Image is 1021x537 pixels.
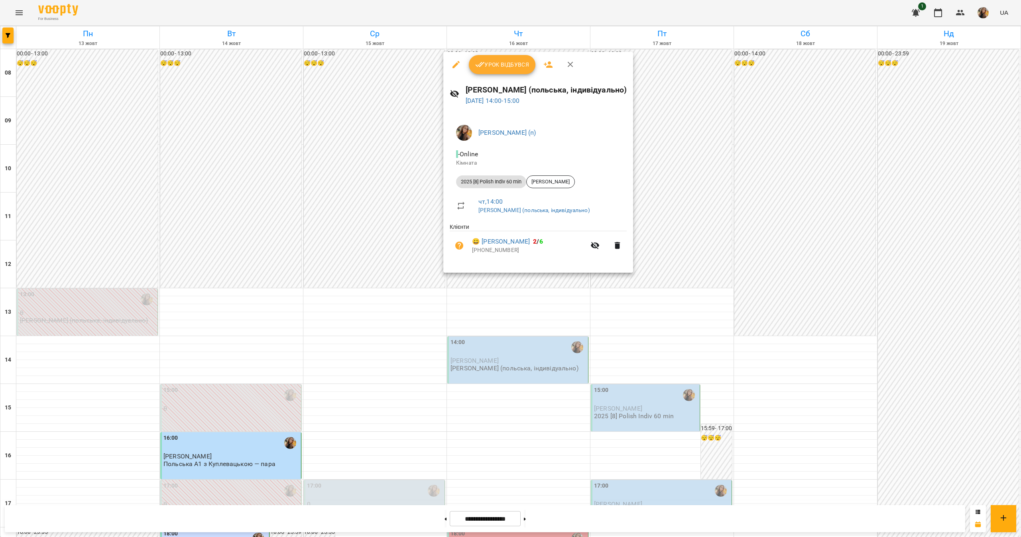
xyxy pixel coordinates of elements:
button: Урок відбувся [469,55,536,74]
a: чт , 14:00 [478,198,503,205]
a: [PERSON_NAME] (п) [478,129,536,136]
a: 😀 [PERSON_NAME] [472,237,530,246]
div: [PERSON_NAME] [526,175,575,188]
a: [PERSON_NAME] (польська, індивідуально) [478,207,590,213]
span: [PERSON_NAME] [527,178,574,185]
a: [DATE] 14:00-15:00 [466,97,520,104]
span: 2025 [8] Polish Indiv 60 min [456,178,526,185]
p: Кімната [456,159,620,167]
p: [PHONE_NUMBER] [472,246,586,254]
span: - Online [456,150,480,158]
img: 2d1d2c17ffccc5d6363169c503fcce50.jpg [456,125,472,141]
span: 6 [539,238,543,245]
span: 2 [533,238,537,245]
ul: Клієнти [450,223,627,263]
span: Урок відбувся [475,60,529,69]
b: / [533,238,543,245]
h6: [PERSON_NAME] (польська, індивідуально) [466,84,627,96]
